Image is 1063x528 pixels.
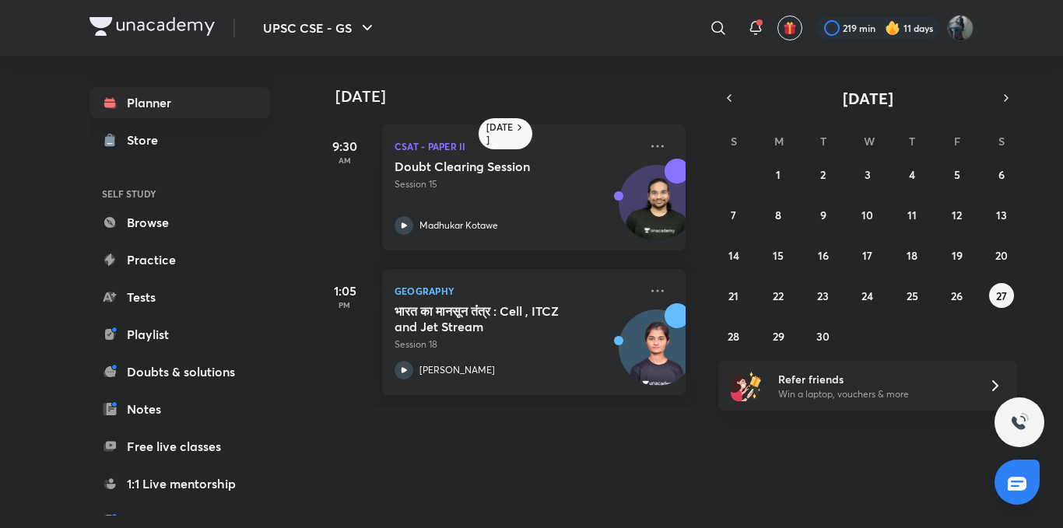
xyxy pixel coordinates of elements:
[811,243,836,267] button: September 16, 2025
[314,281,376,300] h5: 1:05
[89,281,270,313] a: Tests
[89,17,215,36] img: Company Logo
[778,371,970,387] h6: Refer friends
[818,248,829,263] abbr: September 16, 2025
[909,134,915,149] abbr: Thursday
[855,162,880,187] button: September 3, 2025
[773,329,784,344] abbr: September 29, 2025
[619,173,694,248] img: Avatar
[945,162,970,187] button: September 5, 2025
[395,303,588,334] h5: भारत का मानसून तंंत्र : Cell , ITCZ and Jet Stream
[766,323,791,348] button: September 29, 2025
[314,300,376,309] p: PM
[89,180,270,207] h6: SELF STUDY
[954,134,960,149] abbr: Friday
[314,156,376,165] p: AM
[995,248,1008,263] abbr: September 20, 2025
[721,283,746,308] button: September 21, 2025
[811,283,836,308] button: September 23, 2025
[945,283,970,308] button: September 26, 2025
[900,202,924,227] button: September 11, 2025
[773,288,784,303] abbr: September 22, 2025
[907,208,917,222] abbr: September 11, 2025
[865,167,871,182] abbr: September 3, 2025
[855,283,880,308] button: September 24, 2025
[395,159,588,174] h5: Doubt Clearing Session
[721,202,746,227] button: September 7, 2025
[820,134,826,149] abbr: Tuesday
[783,21,797,35] img: avatar
[395,177,639,191] p: Session 15
[1010,413,1029,432] img: ttu
[731,208,736,222] abbr: September 7, 2025
[817,288,829,303] abbr: September 23, 2025
[907,248,917,263] abbr: September 18, 2025
[855,243,880,267] button: September 17, 2025
[811,162,836,187] button: September 2, 2025
[989,243,1014,267] button: September 20, 2025
[89,319,270,350] a: Playlist
[335,87,701,106] h4: [DATE]
[731,134,737,149] abbr: Sunday
[89,87,270,118] a: Planner
[619,318,694,393] img: Avatar
[989,202,1014,227] button: September 13, 2025
[766,243,791,267] button: September 15, 2025
[254,12,386,44] button: UPSC CSE - GS
[947,15,974,41] img: Komal
[773,248,784,263] abbr: September 15, 2025
[395,281,639,300] p: Geography
[776,167,781,182] abbr: September 1, 2025
[314,137,376,156] h5: 9:30
[486,121,514,146] h6: [DATE]
[89,431,270,462] a: Free live classes
[774,134,784,149] abbr: Monday
[864,134,875,149] abbr: Wednesday
[766,162,791,187] button: September 1, 2025
[419,219,498,233] p: Madhukar Kotawe
[862,248,872,263] abbr: September 17, 2025
[811,202,836,227] button: September 9, 2025
[89,207,270,238] a: Browse
[740,87,995,109] button: [DATE]
[989,283,1014,308] button: September 27, 2025
[419,363,495,377] p: [PERSON_NAME]
[861,208,873,222] abbr: September 10, 2025
[728,248,739,263] abbr: September 14, 2025
[777,16,802,40] button: avatar
[127,131,167,149] div: Store
[909,167,915,182] abbr: September 4, 2025
[775,208,781,222] abbr: September 8, 2025
[885,20,900,36] img: streak
[900,243,924,267] button: September 18, 2025
[861,288,873,303] abbr: September 24, 2025
[766,202,791,227] button: September 8, 2025
[998,134,1005,149] abbr: Saturday
[855,202,880,227] button: September 10, 2025
[89,244,270,275] a: Practice
[952,208,962,222] abbr: September 12, 2025
[89,356,270,387] a: Doubts & solutions
[728,288,738,303] abbr: September 21, 2025
[778,387,970,401] p: Win a laptop, vouchers & more
[951,288,963,303] abbr: September 26, 2025
[89,468,270,499] a: 1:1 Live mentorship
[816,329,830,344] abbr: September 30, 2025
[766,283,791,308] button: September 22, 2025
[89,17,215,40] a: Company Logo
[721,323,746,348] button: September 28, 2025
[843,88,893,109] span: [DATE]
[996,208,1007,222] abbr: September 13, 2025
[945,202,970,227] button: September 12, 2025
[721,243,746,267] button: September 14, 2025
[89,393,270,425] a: Notes
[998,167,1005,182] abbr: September 6, 2025
[811,323,836,348] button: September 30, 2025
[907,288,918,303] abbr: September 25, 2025
[900,283,924,308] button: September 25, 2025
[996,288,1007,303] abbr: September 27, 2025
[820,208,826,222] abbr: September 9, 2025
[954,167,960,182] abbr: September 5, 2025
[395,337,639,351] p: Session 18
[900,162,924,187] button: September 4, 2025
